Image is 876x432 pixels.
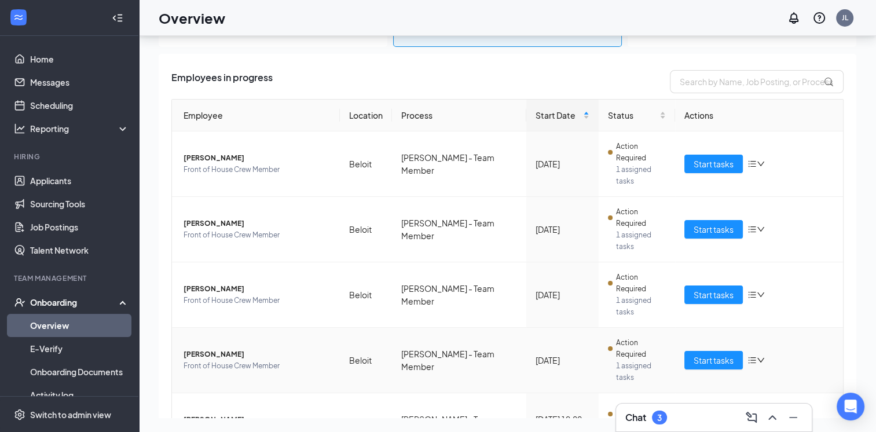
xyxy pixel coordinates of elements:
[837,393,864,420] div: Open Intercom Messenger
[184,283,331,295] span: [PERSON_NAME]
[747,356,757,365] span: bars
[30,409,111,420] div: Switch to admin view
[786,411,800,424] svg: Minimize
[616,206,666,229] span: Action Required
[172,100,340,131] th: Employee
[30,94,129,117] a: Scheduling
[536,288,589,301] div: [DATE]
[747,290,757,299] span: bars
[616,360,666,383] span: 1 assigned tasks
[30,239,129,262] a: Talent Network
[616,272,666,295] span: Action Required
[745,411,758,424] svg: ComposeMessage
[599,100,675,131] th: Status
[616,402,666,426] span: Action Required
[747,159,757,169] span: bars
[14,123,25,134] svg: Analysis
[757,291,765,299] span: down
[763,408,782,427] button: ChevronUp
[30,215,129,239] a: Job Postings
[536,354,589,367] div: [DATE]
[616,164,666,187] span: 1 assigned tasks
[340,100,392,131] th: Location
[184,349,331,360] span: [PERSON_NAME]
[30,296,119,308] div: Onboarding
[184,218,331,229] span: [PERSON_NAME]
[694,354,734,367] span: Start tasks
[757,356,765,364] span: down
[392,328,526,393] td: [PERSON_NAME] - Team Member
[340,328,392,393] td: Beloit
[30,360,129,383] a: Onboarding Documents
[787,11,801,25] svg: Notifications
[657,413,662,423] div: 3
[684,155,743,173] button: Start tasks
[30,169,129,192] a: Applicants
[30,123,130,134] div: Reporting
[784,408,802,427] button: Minimize
[675,100,843,131] th: Actions
[842,13,848,23] div: JL
[536,158,589,170] div: [DATE]
[340,131,392,197] td: Beloit
[694,288,734,301] span: Start tasks
[30,47,129,71] a: Home
[30,314,129,337] a: Overview
[684,220,743,239] button: Start tasks
[30,192,129,215] a: Sourcing Tools
[694,158,734,170] span: Start tasks
[536,223,589,236] div: [DATE]
[392,131,526,197] td: [PERSON_NAME] - Team Member
[340,262,392,328] td: Beloit
[30,337,129,360] a: E-Verify
[184,229,331,241] span: Front of House Crew Member
[112,12,123,24] svg: Collapse
[616,141,666,164] span: Action Required
[747,225,757,234] span: bars
[694,223,734,236] span: Start tasks
[184,152,331,164] span: [PERSON_NAME]
[14,152,127,162] div: Hiring
[392,100,526,131] th: Process
[184,360,331,372] span: Front of House Crew Member
[616,337,666,360] span: Action Required
[684,285,743,304] button: Start tasks
[757,225,765,233] span: down
[742,408,761,427] button: ComposeMessage
[757,160,765,168] span: down
[616,295,666,318] span: 1 assigned tasks
[684,351,743,369] button: Start tasks
[14,273,127,283] div: Team Management
[13,12,24,23] svg: WorkstreamLogo
[608,109,657,122] span: Status
[14,296,25,308] svg: UserCheck
[159,8,225,28] h1: Overview
[184,164,331,175] span: Front of House Crew Member
[536,109,581,122] span: Start Date
[392,197,526,262] td: [PERSON_NAME] - Team Member
[812,11,826,25] svg: QuestionInfo
[625,411,646,424] h3: Chat
[30,383,129,407] a: Activity log
[616,229,666,252] span: 1 assigned tasks
[184,295,331,306] span: Front of House Crew Member
[14,409,25,420] svg: Settings
[171,70,273,93] span: Employees in progress
[765,411,779,424] svg: ChevronUp
[670,70,844,93] input: Search by Name, Job Posting, or Process
[340,197,392,262] td: Beloit
[392,262,526,328] td: [PERSON_NAME] - Team Member
[184,414,331,426] span: [PERSON_NAME]
[30,71,129,94] a: Messages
